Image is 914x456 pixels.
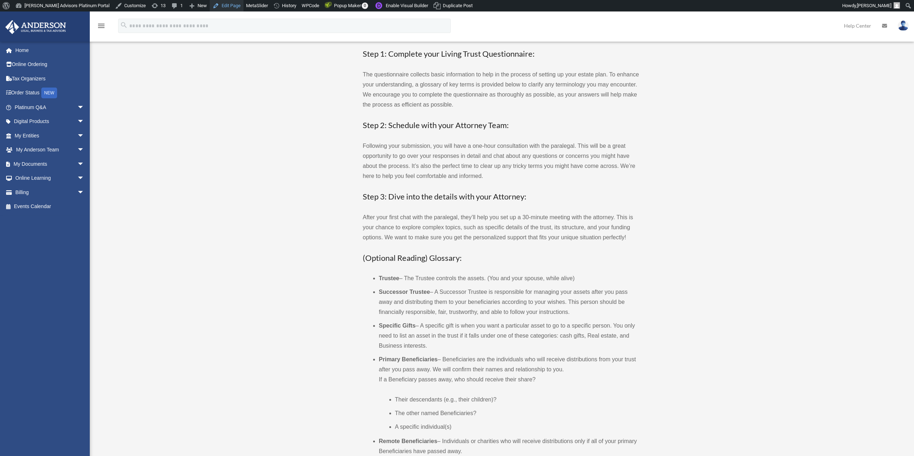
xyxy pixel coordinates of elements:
[379,289,430,295] b: Successor Trustee
[77,128,92,143] span: arrow_drop_down
[395,395,639,405] li: Their descendants (e.g., their children)?
[5,43,95,57] a: Home
[5,185,95,199] a: Billingarrow_drop_down
[379,275,399,281] b: Trustee
[41,88,57,98] div: NEW
[97,22,106,30] i: menu
[857,3,891,8] span: [PERSON_NAME]
[120,21,128,29] i: search
[77,100,92,115] span: arrow_drop_down
[5,86,95,100] a: Order StatusNEW
[5,71,95,86] a: Tax Organizers
[395,408,639,418] li: The other named Beneficiaries?
[5,171,95,185] a: Online Learningarrow_drop_down
[77,143,92,158] span: arrow_drop_down
[839,11,877,40] a: Help Center
[5,128,95,143] a: My Entitiesarrow_drop_down
[77,171,92,186] span: arrow_drop_down
[77,157,92,171] span: arrow_drop_down
[379,323,416,329] b: Specific Gifts
[379,356,438,362] b: Primary Beneficiaries
[5,100,95,114] a: Platinum Q&Aarrow_drop_down
[3,20,68,34] img: Anderson Advisors Platinum Portal
[97,24,106,30] a: menu
[379,354,639,432] li: – Beneficiaries are the individuals who will receive distributions from your trust after you pass...
[5,143,95,157] a: My Anderson Teamarrow_drop_down
[363,253,639,264] h3: (Optional Reading) Glossary:
[363,141,639,181] p: Following your submission, you will have a one-hour consultation with the paralegal. This will be...
[379,438,437,444] b: Remote Beneficiaries
[77,114,92,129] span: arrow_drop_down
[77,185,92,200] span: arrow_drop_down
[379,273,639,283] li: – The Trustee controls the assets. (You and your spouse, while alive)
[363,70,639,110] p: The questionnaire collects basic information to help in the process of setting up your estate pla...
[363,191,639,202] h3: Step 3: Dive into the details with your Attorney:
[363,212,639,243] p: After your first chat with the paralegal, they’ll help you set up a 30-minute meeting with the at...
[379,287,639,317] li: – A Successor Trustee is responsible for managing your assets after you pass away and distributin...
[363,120,639,131] h3: Step 2: Schedule with your Attorney Team:
[362,3,368,9] span: 0
[395,422,639,432] li: A specific individual(s)
[5,199,95,214] a: Events Calendar
[898,20,909,31] img: User Pic
[5,114,95,129] a: Digital Productsarrow_drop_down
[5,157,95,171] a: My Documentsarrow_drop_down
[363,48,639,60] h3: Step 1: Complete your Living Trust Questionnaire:
[379,321,639,351] li: – A specific gift is when you want a particular asset to go to a specific person. You only need t...
[5,57,95,72] a: Online Ordering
